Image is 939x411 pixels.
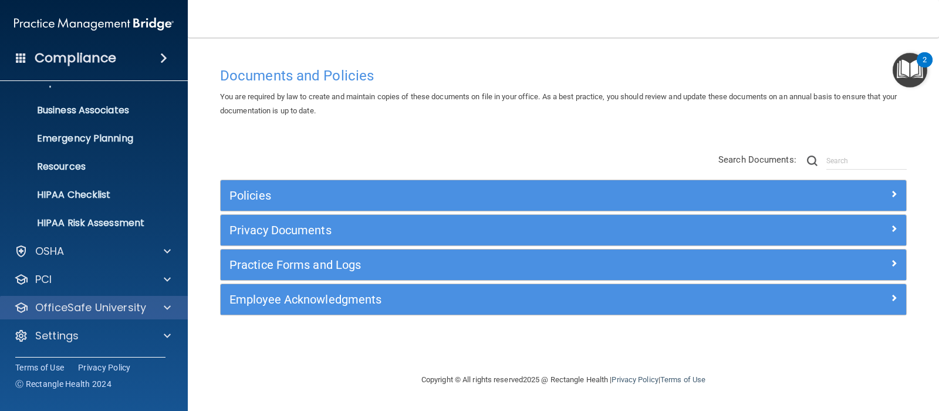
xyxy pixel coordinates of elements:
[229,255,897,274] a: Practice Forms and Logs
[736,350,925,397] iframe: Drift Widget Chat Controller
[8,161,168,173] p: Resources
[893,53,927,87] button: Open Resource Center, 2 new notifications
[229,224,726,237] h5: Privacy Documents
[15,362,64,373] a: Terms of Use
[14,244,171,258] a: OSHA
[229,221,897,240] a: Privacy Documents
[35,329,79,343] p: Settings
[8,217,168,229] p: HIPAA Risk Assessment
[14,329,171,343] a: Settings
[229,189,726,202] h5: Policies
[718,154,796,165] span: Search Documents:
[35,50,116,66] h4: Compliance
[612,375,658,384] a: Privacy Policy
[14,272,171,287] a: PCI
[15,378,112,390] span: Ⓒ Rectangle Health 2024
[35,272,52,287] p: PCI
[35,244,65,258] p: OSHA
[14,12,174,36] img: PMB logo
[8,105,168,116] p: Business Associates
[8,189,168,201] p: HIPAA Checklist
[78,362,131,373] a: Privacy Policy
[826,152,907,170] input: Search
[8,76,168,88] p: Report an Incident
[349,361,778,399] div: Copyright © All rights reserved 2025 @ Rectangle Health | |
[35,301,146,315] p: OfficeSafe University
[229,186,897,205] a: Policies
[229,290,897,309] a: Employee Acknowledgments
[14,301,171,315] a: OfficeSafe University
[923,60,927,75] div: 2
[660,375,705,384] a: Terms of Use
[8,133,168,144] p: Emergency Planning
[229,293,726,306] h5: Employee Acknowledgments
[229,258,726,271] h5: Practice Forms and Logs
[220,92,897,115] span: You are required by law to create and maintain copies of these documents on file in your office. ...
[220,68,907,83] h4: Documents and Policies
[807,156,818,166] img: ic-search.3b580494.png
